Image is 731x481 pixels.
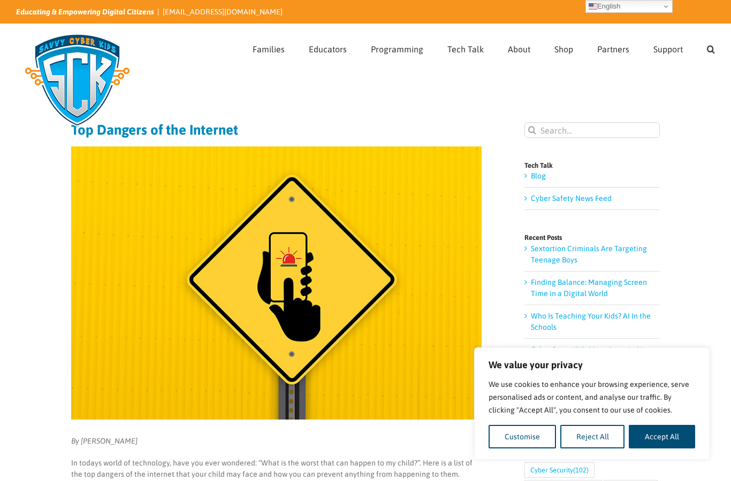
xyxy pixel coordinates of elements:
span: About [508,45,530,53]
p: We use cookies to enhance your browsing experience, serve personalised ads or content, and analys... [489,378,695,416]
p: In todays world of technology, have you ever wondered: “What is the worst that can happen to my c... [71,457,482,480]
a: Support [653,24,683,71]
span: Tech Talk [447,45,484,53]
span: (102) [573,463,589,477]
a: [EMAIL_ADDRESS][DOMAIN_NAME] [163,7,283,16]
button: Reject All [560,425,625,448]
img: en [589,2,597,11]
input: Search... [524,122,660,138]
a: Programming [371,24,423,71]
a: Who Is Teaching Your Kids? AI In the Schools [531,312,651,331]
a: Search [707,24,715,71]
a: Sextortion Criminals Are Targeting Teenage Boys [531,244,647,264]
h4: Recent Posts [524,234,660,241]
span: Shop [554,45,573,53]
a: Partners [597,24,629,71]
i: Educating & Empowering Digital Citizens [16,7,154,16]
a: Blog [531,172,546,180]
input: Search [524,122,540,138]
a: Cyber Security (102 items) [524,462,595,478]
button: Customise [489,425,556,448]
a: Families [253,24,285,71]
button: Accept All [629,425,695,448]
h1: Top Dangers of the Internet [71,122,482,137]
span: Educators [309,45,347,53]
span: Programming [371,45,423,53]
a: Cyber Safety News Feed [531,194,612,203]
p: We value your privacy [489,359,695,371]
nav: Main Menu [253,24,715,71]
img: Savvy Cyber Kids Logo [16,27,139,134]
a: Finding Balance: Managing Screen Time in a Digital World [531,278,647,298]
a: About [508,24,530,71]
span: Families [253,45,285,53]
a: Shop [554,24,573,71]
a: Tech Talk [447,24,484,71]
h4: Tech Talk [524,162,660,169]
span: Partners [597,45,629,53]
a: Educators [309,24,347,71]
span: Support [653,45,683,53]
em: By [PERSON_NAME] [71,437,138,445]
a: Cyber Savvy Kids Meet Agentic AI: What It Is and Why It Matters [531,345,644,365]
